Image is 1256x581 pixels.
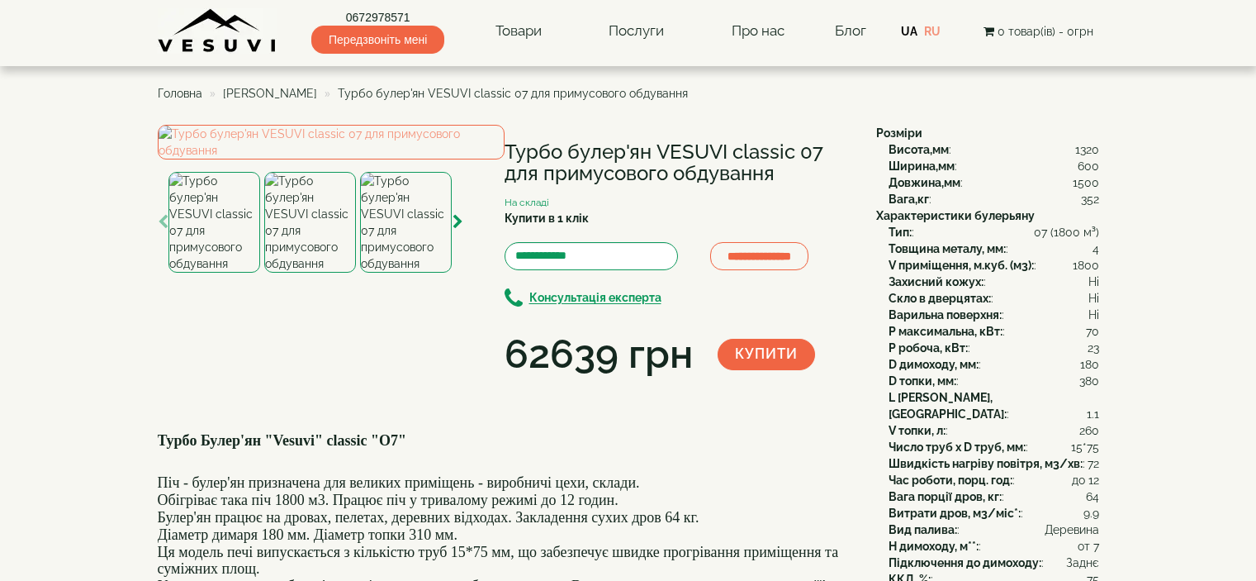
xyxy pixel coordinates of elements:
div: : [889,323,1099,340]
span: до 12 [1072,472,1099,488]
b: Захисний кожух: [889,275,983,288]
b: Висота,мм [889,143,949,156]
b: Число труб x D труб, мм: [889,441,1026,454]
div: : [889,290,1099,307]
div: : [889,274,1099,290]
a: Послуги [592,12,680,50]
a: Блог [835,22,866,39]
a: RU [924,25,941,38]
b: Підключення до димоходу: [889,556,1041,569]
b: Швидкість нагріву повітря, м3/хв: [889,457,1083,470]
h1: Турбо булер'ян VESUVI classic 07 для примусового обдування [505,141,851,185]
b: Вага порції дров, кг: [889,490,1002,503]
b: Консультація експерта [529,292,661,305]
div: : [889,472,1099,488]
span: Ні [1088,307,1099,323]
span: 70 [1086,323,1099,340]
div: : [889,521,1099,538]
span: 352 [1081,191,1099,207]
div: : [889,356,1099,373]
span: 72 [1088,455,1099,472]
b: H димоходу, м**: [889,540,979,553]
div: : [889,191,1099,207]
span: 07 (1800 м³) [1034,224,1099,240]
div: : [889,439,1099,455]
font: Обігріває така піч 1800 м3. Працює піч у тривалому режимі до 12 годин. [158,492,619,508]
div: : [889,224,1099,240]
span: Деревина [1045,521,1099,538]
span: 0 товар(ів) - 0грн [998,25,1093,38]
b: Розміри [876,126,922,140]
span: 380 [1079,373,1099,389]
img: Турбо булер'ян VESUVI classic 07 для примусового обдування [264,172,356,273]
div: : [889,422,1099,439]
div: : [889,257,1099,274]
b: Турбо Булер'ян "Vesuvi" classic "О7" [158,432,406,449]
a: 0672978571 [311,9,444,26]
span: 1320 [1075,141,1099,158]
img: content [158,8,277,54]
b: V приміщення, м.куб. (м3): [889,259,1034,272]
b: Скло в дверцятах: [889,292,991,305]
img: Турбо булер'ян VESUVI classic 07 для примусового обдування [168,172,260,273]
a: Товари [479,12,558,50]
font: Піч - булер'ян призначена для великих приміщень - виробничі цехи, склади. [158,474,640,491]
span: 260 [1079,422,1099,439]
div: : [889,373,1099,389]
b: D топки, мм: [889,374,956,388]
font: Ця модель печі випускається з кількістю труб 15*75 мм, що забезпечує швидке прогрівання приміщенн... [158,544,839,578]
b: Варильна поверхня: [889,308,1002,321]
b: Час роботи, порц. год: [889,474,1012,487]
b: V топки, л: [889,424,946,437]
span: Головна [158,87,202,100]
span: 15*75 [1071,439,1099,455]
b: D димоходу, мм: [889,358,979,371]
span: 4 [1092,240,1099,257]
div: : [889,158,1099,174]
span: 180 [1080,356,1099,373]
span: 64 [1086,488,1099,505]
b: P робоча, кВт: [889,341,968,355]
div: : [889,538,1099,555]
div: 62639 грн [505,326,693,383]
div: : [889,340,1099,356]
span: 9.9 [1083,505,1099,521]
span: 1800 [1073,257,1099,274]
span: 23 [1088,340,1099,356]
span: от 7 [1078,538,1099,555]
span: 600 [1078,158,1099,174]
img: Турбо булер'ян VESUVI classic 07 для примусового обдування [158,125,505,160]
b: P максимальна, кВт: [889,325,1002,338]
font: Булер'ян працює на дровах, пелетах, деревних відходах. Закладення сухих дров 64 кг. [158,509,699,526]
b: Ширина,мм [889,160,955,173]
span: Передзвоніть мені [311,26,444,54]
button: 0 товар(ів) - 0грн [979,22,1098,40]
b: Вид палива: [889,523,957,536]
b: Вага,кг [889,193,929,206]
small: На складі [505,197,549,208]
b: Витрати дров, м3/міс*: [889,507,1021,520]
span: Заднє [1066,555,1099,571]
label: Купити в 1 клік [505,210,589,226]
b: Характеристики булерьяну [876,209,1035,222]
button: Купити [718,339,815,370]
div: : [889,240,1099,257]
span: Ні [1088,290,1099,307]
b: L [PERSON_NAME], [GEOGRAPHIC_DATA]: [889,391,1007,421]
span: 1500 [1073,174,1099,191]
a: [PERSON_NAME] [223,87,317,100]
b: Тип: [889,226,912,239]
div: : [889,555,1099,571]
b: Товщина металу, мм: [889,242,1006,255]
div: : [889,307,1099,323]
div: : [889,141,1099,158]
div: : [889,488,1099,505]
a: Про нас [715,12,801,50]
span: 1.1 [1087,406,1099,422]
div: : [889,455,1099,472]
div: : [889,505,1099,521]
img: Турбо булер'ян VESUVI classic 07 для примусового обдування [360,172,452,273]
div: : [889,389,1099,422]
